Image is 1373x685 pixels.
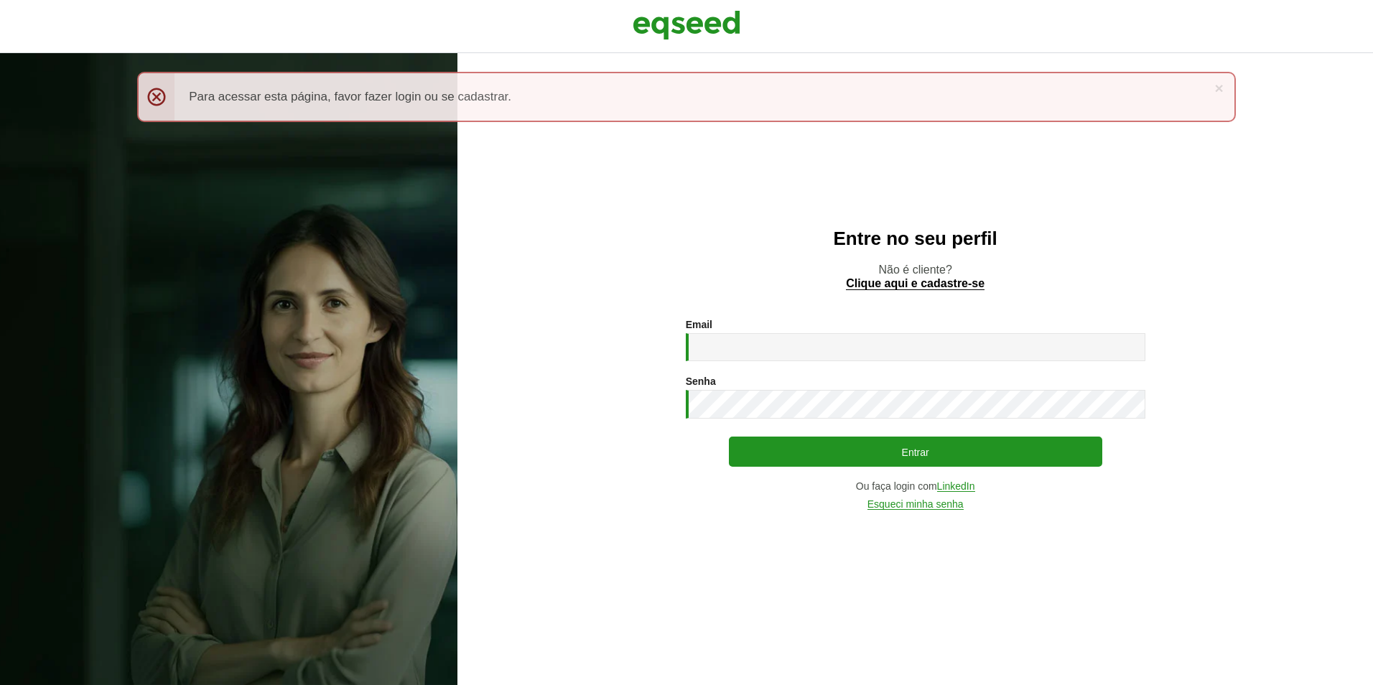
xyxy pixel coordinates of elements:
[137,72,1236,122] div: Para acessar esta página, favor fazer login ou se cadastrar.
[937,481,975,492] a: LinkedIn
[686,376,716,386] label: Senha
[686,320,712,330] label: Email
[486,263,1344,290] p: Não é cliente?
[1215,80,1224,95] a: ×
[486,228,1344,249] h2: Entre no seu perfil
[729,437,1102,467] button: Entrar
[846,278,985,290] a: Clique aqui e cadastre-se
[686,481,1145,492] div: Ou faça login com
[633,7,740,43] img: EqSeed Logo
[867,499,964,510] a: Esqueci minha senha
